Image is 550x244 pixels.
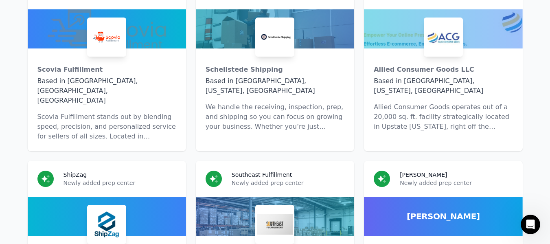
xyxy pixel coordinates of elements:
[64,171,87,179] h3: ShipZag
[37,65,176,75] div: Scovia Fulfillment
[37,112,176,141] p: Scovia Fulfillment stands out by blending speed, precision, and personalized service for sellers ...
[374,65,513,75] div: Allied Consumer Goods LLC
[257,207,293,242] img: Southeast Fulfillment
[257,19,293,55] img: Schellstede Shipping
[64,179,176,187] p: Newly added prep center
[232,179,344,187] p: Newly added prep center
[206,65,344,75] div: Schellstede Shipping
[407,211,480,222] span: [PERSON_NAME]
[89,19,125,55] img: Scovia Fulfillment
[400,179,513,187] p: Newly added prep center
[374,102,513,132] p: Allied Consumer Goods operates out of a 20,000 sq. ft. facility strategically located in Upstate ...
[400,171,447,179] h3: [PERSON_NAME]
[37,76,176,106] div: Based in [GEOGRAPHIC_DATA], [GEOGRAPHIC_DATA], [GEOGRAPHIC_DATA]
[232,171,292,179] h3: Southeast Fulfillment
[206,76,344,96] div: Based in [GEOGRAPHIC_DATA], [US_STATE], [GEOGRAPHIC_DATA]
[206,102,344,132] p: We handle the receiving, inspection, prep, and shipping so you can focus on growing your business...
[425,19,461,55] img: Allied Consumer Goods LLC
[89,207,125,242] img: ShipZag
[521,215,540,234] iframe: Intercom live chat
[374,76,513,96] div: Based in [GEOGRAPHIC_DATA], [US_STATE], [GEOGRAPHIC_DATA]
